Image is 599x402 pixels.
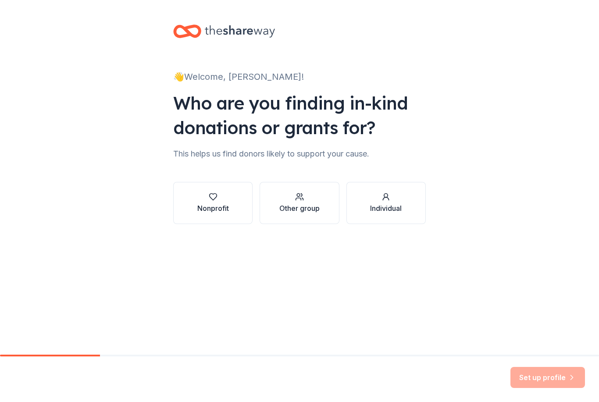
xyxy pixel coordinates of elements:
div: Nonprofit [197,203,229,213]
div: Other group [279,203,320,213]
div: Who are you finding in-kind donations or grants for? [173,91,426,140]
button: Other group [260,182,339,224]
div: Individual [370,203,402,213]
button: Nonprofit [173,182,253,224]
button: Individual [346,182,426,224]
div: 👋 Welcome, [PERSON_NAME]! [173,70,426,84]
div: This helps us find donors likely to support your cause. [173,147,426,161]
